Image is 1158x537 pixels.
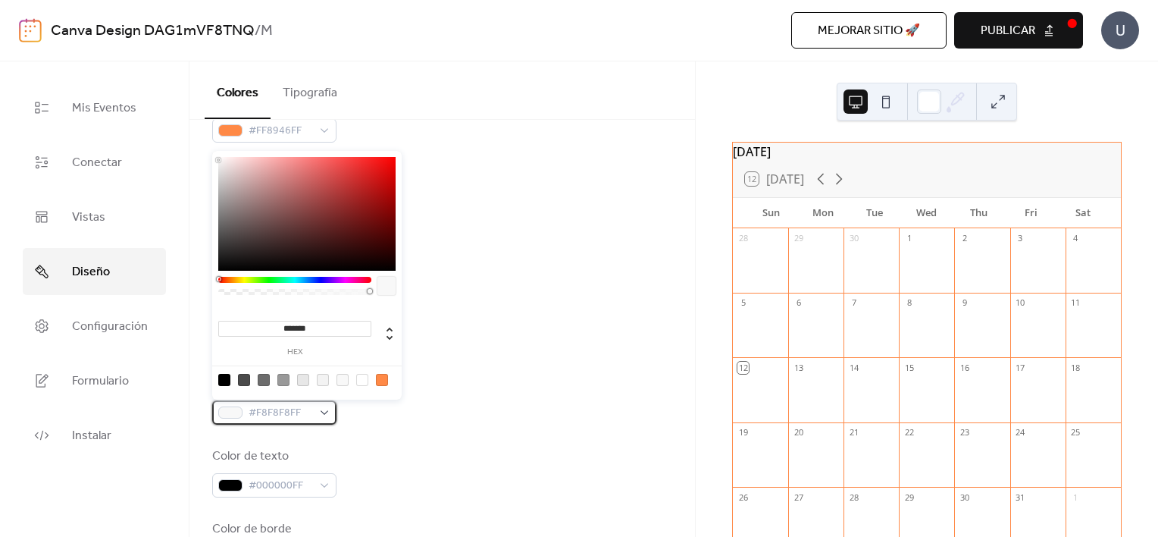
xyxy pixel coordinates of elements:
[1015,427,1026,438] div: 24
[23,412,166,459] a: Instalar
[249,477,312,495] span: #000000FF
[901,198,953,228] div: Wed
[261,17,273,46] b: M
[959,297,970,309] div: 9
[1070,233,1081,244] div: 4
[23,193,166,240] a: Vistas
[903,491,915,503] div: 29
[848,297,859,309] div: 7
[238,374,250,386] div: rgb(74, 74, 74)
[793,491,804,503] div: 27
[376,374,388,386] div: rgb(255, 137, 70)
[258,374,270,386] div: rgb(108, 108, 108)
[336,374,349,386] div: rgb(248, 248, 248)
[848,362,859,373] div: 14
[23,248,166,295] a: Diseño
[848,491,859,503] div: 28
[297,374,309,386] div: rgb(231, 231, 231)
[981,22,1035,40] span: Publicar
[1101,11,1139,49] div: U
[737,491,749,503] div: 26
[903,362,915,373] div: 15
[793,233,804,244] div: 29
[903,427,915,438] div: 22
[1015,233,1026,244] div: 3
[1015,491,1026,503] div: 31
[72,315,148,339] span: Configuración
[903,233,915,244] div: 1
[848,233,859,244] div: 30
[737,362,749,373] div: 12
[205,61,271,119] button: Colores
[271,61,349,118] button: Tipografía
[954,12,1083,49] button: Publicar
[1005,198,1057,228] div: Fri
[848,427,859,438] div: 21
[218,374,230,386] div: rgb(0, 0, 0)
[72,260,110,284] span: Diseño
[959,362,970,373] div: 16
[737,427,749,438] div: 19
[1056,198,1109,228] div: Sat
[317,374,329,386] div: rgb(243, 243, 243)
[212,447,333,466] div: Color de texto
[23,84,166,131] a: Mis Eventos
[1070,427,1081,438] div: 25
[903,297,915,309] div: 8
[733,143,1121,161] div: [DATE]
[797,198,849,228] div: Mon
[793,427,804,438] div: 20
[19,18,42,42] img: logo
[51,17,255,46] a: Canva Design DAG1mVF8TNQ
[737,233,749,244] div: 28
[1070,491,1081,503] div: 1
[356,374,368,386] div: rgb(255, 255, 255)
[1015,297,1026,309] div: 10
[959,491,970,503] div: 30
[849,198,901,228] div: Tue
[1070,362,1081,373] div: 18
[793,362,804,373] div: 13
[23,139,166,186] a: Conectar
[72,96,136,121] span: Mis Eventos
[1070,297,1081,309] div: 11
[72,424,111,448] span: Instalar
[72,151,122,175] span: Conectar
[218,348,371,356] label: hex
[255,17,261,46] b: /
[737,297,749,309] div: 5
[72,369,129,394] span: Formulario
[791,12,947,49] button: Mejorar sitio 🚀
[72,206,105,230] span: Vistas
[23,303,166,350] a: Configuración
[277,374,289,386] div: rgb(153, 153, 153)
[23,357,166,404] a: Formulario
[745,198,797,228] div: Sun
[959,233,970,244] div: 2
[793,297,804,309] div: 6
[249,122,312,140] span: #FF8946FF
[959,427,970,438] div: 23
[249,404,312,422] span: #F8F8F8FF
[1015,362,1026,373] div: 17
[818,22,920,40] span: Mejorar sitio 🚀
[953,198,1005,228] div: Thu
